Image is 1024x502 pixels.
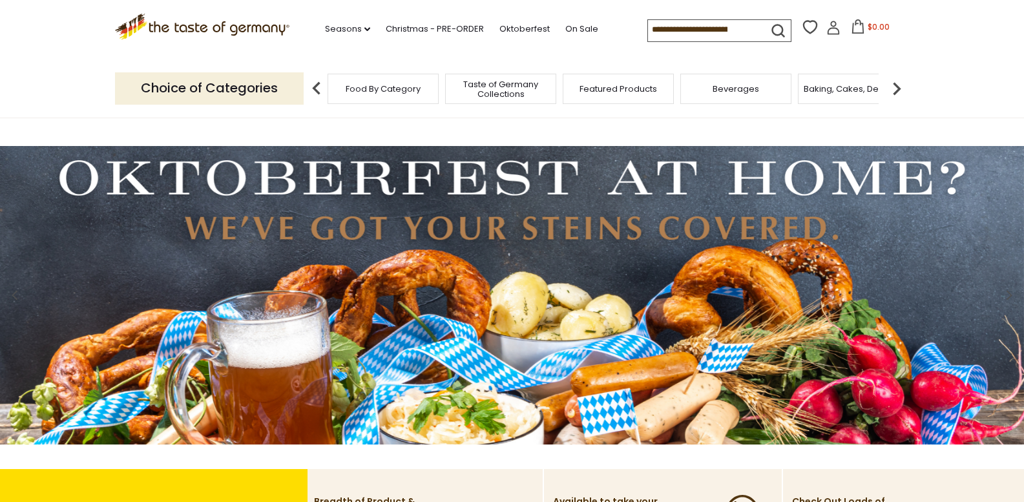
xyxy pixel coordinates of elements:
a: Taste of Germany Collections [449,79,552,99]
a: Food By Category [346,84,421,94]
img: next arrow [884,76,910,101]
img: previous arrow [304,76,329,101]
button: $0.00 [843,19,898,39]
a: Oktoberfest [499,22,550,36]
p: Choice of Categories [115,72,304,104]
a: Christmas - PRE-ORDER [386,22,484,36]
a: Beverages [713,84,759,94]
span: $0.00 [868,21,890,32]
a: On Sale [565,22,598,36]
a: Seasons [325,22,370,36]
a: Baking, Cakes, Desserts [804,84,904,94]
a: Featured Products [580,84,657,94]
